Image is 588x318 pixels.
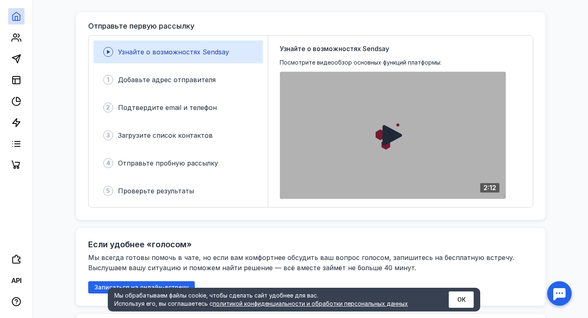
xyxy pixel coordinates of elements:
[280,44,389,54] span: Узнайте о возможностях Sendsay
[118,159,218,167] span: Отправьте пробную рассылку
[88,22,194,30] h3: Отправьте первую рассылку
[106,159,110,167] span: 4
[114,291,429,308] div: Мы обрабатываем файлы cookie, чтобы сделать сайт удобнее для вас. Используя его, вы соглашаетесь c
[106,187,110,195] span: 5
[107,76,109,84] span: 1
[118,103,217,112] span: Подтвердите email и телефон
[280,58,441,67] span: Посмотрите видеообзор основных функций платформы:
[118,76,216,84] span: Добавьте адрес отправителя
[449,291,474,308] button: ОК
[88,281,195,293] button: Записаться на онлайн-встречу
[106,103,110,112] span: 2
[480,183,499,193] div: 2:12
[118,48,229,56] span: Узнайте о возможностях Sendsay
[118,187,194,195] span: Проверьте результаты
[106,131,110,139] span: 3
[118,131,213,139] span: Загрузите список контактов
[88,240,192,249] h2: Если удобнее «голосом»
[88,284,195,291] a: Записаться на онлайн-встречу
[94,284,189,291] span: Записаться на онлайн-встречу
[88,253,516,272] span: Мы всегда готовы помочь в чате, но если вам комфортнее обсудить ваш вопрос голосом, запишитесь на...
[213,300,408,307] a: политикой конфиденциальности и обработки персональных данных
